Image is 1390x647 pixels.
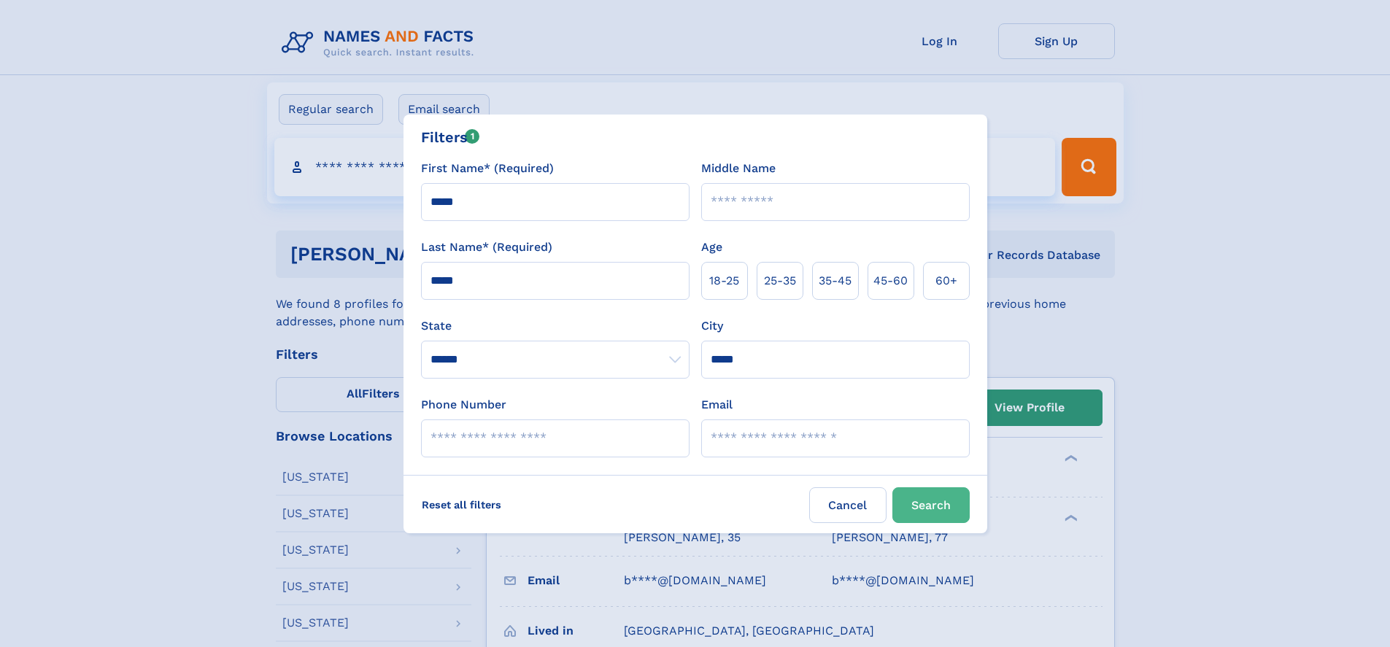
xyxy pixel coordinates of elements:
[421,396,506,414] label: Phone Number
[412,487,511,522] label: Reset all filters
[701,239,722,256] label: Age
[873,272,908,290] span: 45‑60
[421,160,554,177] label: First Name* (Required)
[701,396,733,414] label: Email
[892,487,970,523] button: Search
[421,317,690,335] label: State
[809,487,887,523] label: Cancel
[709,272,739,290] span: 18‑25
[764,272,796,290] span: 25‑35
[935,272,957,290] span: 60+
[421,126,480,148] div: Filters
[421,239,552,256] label: Last Name* (Required)
[819,272,852,290] span: 35‑45
[701,317,723,335] label: City
[701,160,776,177] label: Middle Name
